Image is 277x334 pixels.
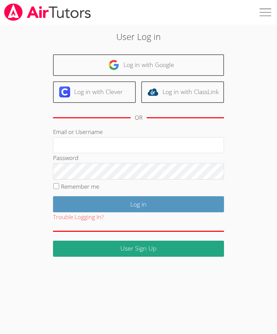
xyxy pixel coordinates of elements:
[108,59,119,70] img: google-logo-50288ca7cdecda66e5e0955fdab243c47b7ad437acaf1139b6f446037453330a.svg
[141,81,224,103] a: Log in with ClassLink
[53,196,224,212] input: Log in
[53,212,104,222] button: Trouble Logging In?
[135,113,143,123] div: OR
[3,3,92,21] img: airtutors_banner-c4298cdbf04f3fff15de1276eac7730deb9818008684d7c2e4769d2f7ddbe033.png
[53,81,136,103] a: Log in with Clever
[147,86,158,97] img: classlink-logo-d6bb404cc1216ec64c9a2012d9dc4662098be43eaf13dc465df04b49fa7ab582.svg
[39,30,238,43] h2: User Log in
[53,154,78,162] label: Password
[53,128,103,136] label: Email or Username
[53,54,224,76] a: Log in with Google
[61,183,99,190] label: Remember me
[53,241,224,257] a: User Sign Up
[59,86,70,97] img: clever-logo-6eab21bc6e7a338710f1a6ff85c0baf02591cd810cc4098c63d3a4b26e2feb20.svg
